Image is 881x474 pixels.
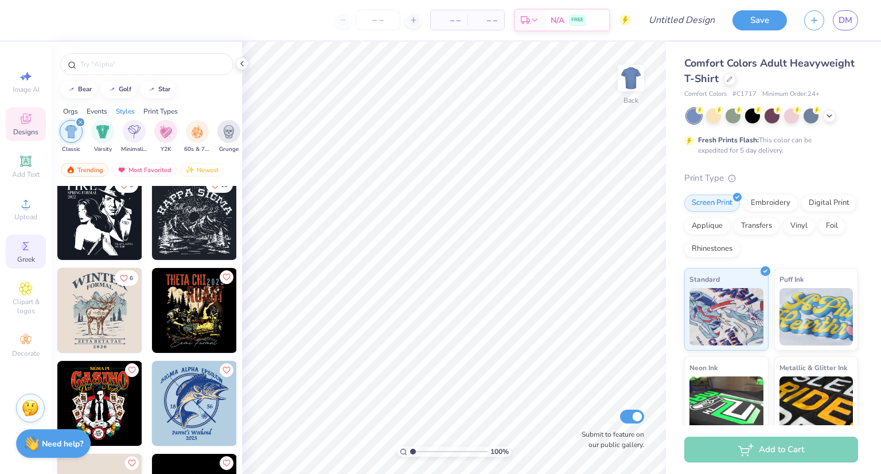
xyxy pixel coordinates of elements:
[147,86,156,93] img: trend_line.gif
[130,275,133,281] span: 6
[779,288,853,345] img: Puff Ink
[117,166,126,174] img: most_fav.gif
[60,120,83,154] div: filter for Classic
[684,90,727,99] span: Comfort Colors
[154,120,177,154] div: filter for Y2K
[79,59,226,70] input: Try "Alpha"
[689,376,763,434] img: Neon Ink
[220,270,233,284] button: Like
[12,170,40,179] span: Add Text
[783,217,815,235] div: Vinyl
[61,163,108,177] div: Trending
[762,90,820,99] span: Minimum Order: 24 +
[551,14,564,26] span: N/A
[60,81,97,98] button: bear
[779,376,853,434] img: Metallic & Glitter Ink
[571,16,583,24] span: FREE
[236,361,321,446] img: 4ee0496a-e958-4a14-ad05-c0b63887623f
[154,120,177,154] button: filter button
[13,85,40,94] span: Image AI
[125,363,139,377] button: Like
[684,172,858,185] div: Print Type
[217,120,240,154] button: filter button
[66,166,75,174] img: trending.gif
[91,120,114,154] div: filter for Varsity
[13,127,38,137] span: Designs
[78,86,92,92] div: bear
[801,195,857,212] div: Digital Print
[438,14,461,26] span: – –
[6,297,46,316] span: Clipart & logos
[94,145,112,154] span: Varsity
[119,86,131,92] div: golf
[184,120,210,154] div: filter for 60s & 70s
[839,14,852,27] span: DM
[14,212,37,222] span: Upload
[158,86,170,92] div: star
[12,349,40,358] span: Decorate
[57,361,142,446] img: e9d0edce-f52d-42c4-bc70-04315351bc5a
[689,362,718,374] span: Neon Ink
[779,273,804,285] span: Puff Ink
[575,429,644,450] label: Submit to feature on our public gallery.
[161,145,171,154] span: Y2K
[57,175,142,260] img: 8c36183a-71f7-40a0-a0b5-2d6257631e15
[217,120,240,154] div: filter for Grunge
[60,120,83,154] button: filter button
[219,145,239,154] span: Grunge
[42,438,83,449] strong: Need help?
[152,361,237,446] img: b6408e01-8294-43ba-a41b-8f7e906eabf0
[107,86,116,93] img: trend_line.gif
[619,67,642,90] img: Back
[490,446,509,457] span: 100 %
[159,125,172,138] img: Y2K Image
[684,240,740,258] div: Rhinestones
[779,362,847,374] span: Metallic & Glitter Ink
[356,10,400,30] input: – –
[185,166,194,174] img: Newest.gif
[184,120,210,154] button: filter button
[698,135,839,156] div: This color can be expedited for 5 day delivery.
[116,106,135,116] div: Styles
[121,120,147,154] div: filter for Minimalist
[833,10,858,30] a: DM
[732,10,787,30] button: Save
[191,125,204,138] img: 60s & 70s Image
[743,195,798,212] div: Embroidery
[57,268,142,353] img: 55d1f115-c3ce-4093-938f-f7fffe7008bb
[101,81,137,98] button: golf
[684,195,740,212] div: Screen Print
[236,175,321,260] img: 7678b2f7-831a-4b6b-81a2-6cf2c034cff5
[121,120,147,154] button: filter button
[180,163,224,177] div: Newest
[221,182,228,188] span: 10
[91,120,114,154] button: filter button
[220,456,233,470] button: Like
[128,125,141,138] img: Minimalist Image
[130,182,133,188] span: 5
[689,288,763,345] img: Standard
[684,56,855,86] span: Comfort Colors Adult Heavyweight T-Shirt
[87,106,107,116] div: Events
[818,217,845,235] div: Foil
[684,217,730,235] div: Applique
[220,363,233,377] button: Like
[63,106,78,116] div: Orgs
[236,268,321,353] img: 49328281-ede9-4951-ab68-1dc1cdba5778
[142,361,227,446] img: 8adf627d-6038-4404-9ecb-a681ffe27806
[152,175,237,260] img: 8d20714a-5914-4432-9573-957c249840fe
[67,86,76,93] img: trend_line.gif
[152,268,237,353] img: 77f5ce06-b644-41e9-9b2b-1c35054524b7
[474,14,497,26] span: – –
[125,456,139,470] button: Like
[142,268,227,353] img: a7f99da3-9f85-4e66-b4c0-402b6216a73a
[184,145,210,154] span: 60s & 70s
[17,255,35,264] span: Greek
[141,81,176,98] button: star
[732,90,757,99] span: # C1717
[96,125,110,138] img: Varsity Image
[623,95,638,106] div: Back
[143,106,178,116] div: Print Types
[640,9,724,32] input: Untitled Design
[734,217,779,235] div: Transfers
